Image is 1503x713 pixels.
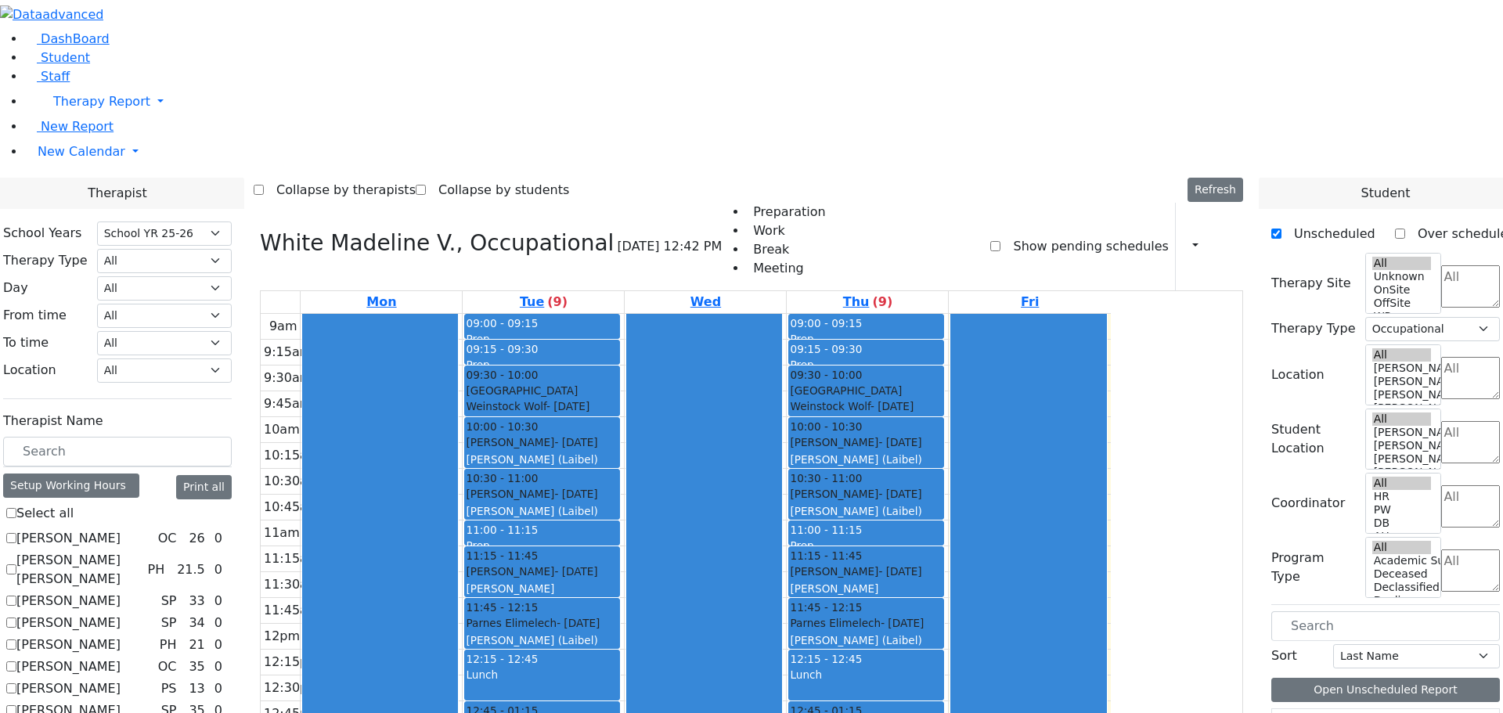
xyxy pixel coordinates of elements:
[554,565,597,578] span: - [DATE]
[1372,517,1432,530] option: DB
[1271,366,1325,384] label: Location
[1372,452,1432,466] option: [PERSON_NAME] 3
[426,178,569,203] label: Collapse by students
[16,614,121,632] label: [PERSON_NAME]
[466,398,618,414] div: Weinstock Wolf
[41,50,90,65] span: Student
[186,636,207,654] div: 21
[261,369,315,387] div: 9:30am
[260,230,614,257] h3: White Madeline V., Occupational
[878,488,921,500] span: - [DATE]
[141,560,171,579] div: PH
[547,293,568,311] label: (9)
[186,529,207,548] div: 26
[790,470,862,486] span: 10:30 - 11:00
[790,367,862,383] span: 09:30 - 10:00
[1441,421,1500,463] textarea: Search
[466,667,618,682] div: Lunch
[687,291,724,313] a: September 17, 2025
[16,657,121,676] label: [PERSON_NAME]
[790,419,862,434] span: 10:00 - 10:30
[1372,439,1432,452] option: [PERSON_NAME] 4
[466,548,538,564] span: 11:15 - 11:45
[1372,412,1432,426] option: All
[261,498,323,517] div: 10:45am
[790,398,943,414] div: Weinstock Wolf
[466,653,538,665] span: 12:15 - 12:45
[790,632,943,648] div: [PERSON_NAME] (Laibel)
[1372,362,1432,375] option: [PERSON_NAME] 5
[3,333,49,352] label: To time
[1271,611,1500,641] input: Search
[1372,466,1432,479] option: [PERSON_NAME] 2
[1271,678,1500,702] button: Open Unscheduled Report
[261,549,323,568] div: 11:15am
[466,317,538,329] span: 09:00 - 09:15
[1206,233,1213,260] div: Report
[1372,477,1432,490] option: All
[3,361,56,380] label: Location
[3,474,139,498] div: Setup Working Hours
[554,488,597,500] span: - [DATE]
[1361,184,1410,203] span: Student
[1372,283,1432,297] option: OnSite
[870,400,914,412] span: - [DATE]
[747,259,825,278] li: Meeting
[872,293,892,311] label: (9)
[152,657,183,676] div: OC
[1372,297,1432,310] option: OffSite
[617,237,722,256] span: [DATE] 12:42 PM
[1372,388,1432,402] option: [PERSON_NAME] 3
[186,614,207,632] div: 34
[211,560,225,579] div: 0
[1271,549,1356,586] label: Program Type
[790,503,943,519] div: [PERSON_NAME] (Laibel)
[3,412,103,430] label: Therapist Name
[3,224,81,243] label: School Years
[3,437,232,466] input: Search
[790,581,943,596] div: [PERSON_NAME]
[1441,265,1500,308] textarea: Search
[211,636,225,654] div: 0
[261,394,315,413] div: 9:45am
[186,657,207,676] div: 35
[1372,581,1432,594] option: Declassified
[881,617,924,629] span: - [DATE]
[1372,530,1432,543] option: AH
[211,657,225,676] div: 0
[878,565,921,578] span: - [DATE]
[747,221,825,240] li: Work
[1441,357,1500,399] textarea: Search
[790,548,862,564] span: 11:15 - 11:45
[25,31,110,46] a: DashBoard
[878,436,921,448] span: - [DATE]
[1441,549,1500,592] textarea: Search
[790,331,943,347] div: Prep
[261,472,323,491] div: 10:30am
[1372,426,1432,439] option: [PERSON_NAME] 5
[1018,291,1042,313] a: September 19, 2025
[1188,178,1243,202] button: Refresh
[840,291,896,313] a: September 18, 2025
[554,436,597,448] span: - [DATE]
[466,632,618,648] div: [PERSON_NAME] (Laibel)
[1220,233,1227,260] div: Setup
[155,679,183,698] div: PS
[261,524,303,542] div: 11am
[466,486,618,502] div: [PERSON_NAME]
[261,653,323,672] div: 12:15pm
[261,627,303,646] div: 12pm
[790,383,902,398] span: [GEOGRAPHIC_DATA]
[41,119,114,134] span: New Report
[261,679,323,697] div: 12:30pm
[790,452,943,467] div: [PERSON_NAME] (Laibel)
[25,69,70,84] a: Staff
[38,144,125,159] span: New Calendar
[790,317,862,329] span: 09:00 - 09:15
[1441,485,1500,528] textarea: Search
[174,560,208,579] div: 21.5
[790,486,943,502] div: [PERSON_NAME]
[517,291,571,313] a: September 16, 2025
[211,592,225,610] div: 0
[25,136,1503,167] a: New Calendar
